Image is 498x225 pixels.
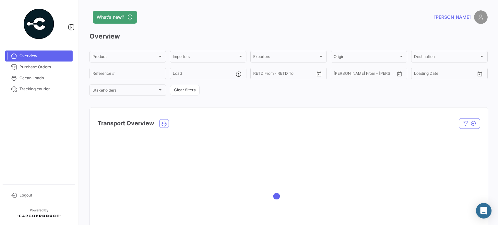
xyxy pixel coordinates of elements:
[334,55,398,60] span: Origin
[98,119,154,128] h4: Transport Overview
[19,53,70,59] span: Overview
[395,69,404,79] button: Open calendar
[160,119,169,128] button: Ocean
[92,89,157,94] span: Stakeholders
[23,8,55,40] img: powered-by.png
[314,69,324,79] button: Open calendar
[414,55,479,60] span: Destination
[253,55,318,60] span: Exporters
[19,192,70,198] span: Logout
[475,69,485,79] button: Open calendar
[267,72,296,77] input: To
[334,72,343,77] input: From
[5,73,73,84] a: Ocean Loads
[476,203,492,219] div: Abrir Intercom Messenger
[19,64,70,70] span: Purchase Orders
[5,62,73,73] a: Purchase Orders
[19,75,70,81] span: Ocean Loads
[19,86,70,92] span: Tracking courier
[347,72,376,77] input: To
[5,51,73,62] a: Overview
[92,55,157,60] span: Product
[434,14,471,20] span: [PERSON_NAME]
[93,11,137,24] button: What's new?
[253,72,262,77] input: From
[5,84,73,95] a: Tracking courier
[173,55,238,60] span: Importers
[428,72,457,77] input: To
[89,32,488,41] h3: Overview
[97,14,124,20] span: What's new?
[474,10,488,24] img: placeholder-user.png
[414,72,423,77] input: From
[170,85,200,96] button: Clear filters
